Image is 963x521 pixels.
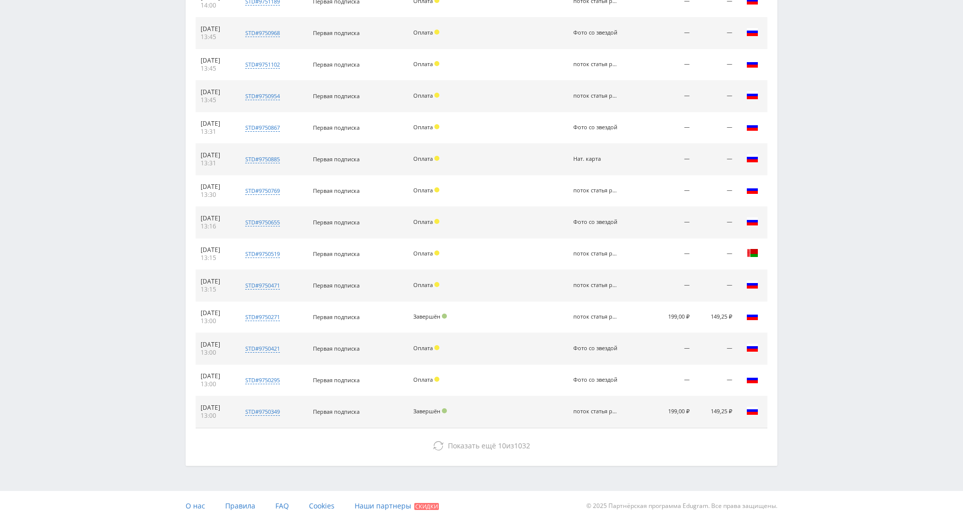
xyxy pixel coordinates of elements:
[275,501,289,510] span: FAQ
[695,81,737,112] td: —
[313,282,360,289] span: Первая подписка
[275,491,289,521] a: FAQ
[313,376,360,384] span: Первая подписка
[355,501,411,510] span: Наши партнеры
[413,344,433,352] span: Оплата
[643,112,695,144] td: —
[434,187,439,192] span: Холд
[643,175,695,207] td: —
[413,249,433,257] span: Оплата
[201,317,231,325] div: 13:00
[245,155,280,163] div: std#9750885
[573,187,618,194] div: поток статья рерайт
[413,123,433,131] span: Оплата
[201,120,231,128] div: [DATE]
[201,404,231,412] div: [DATE]
[413,218,433,225] span: Оплата
[498,441,506,450] span: 10
[448,441,496,450] span: Показать ещё
[225,501,255,510] span: Правила
[643,207,695,238] td: —
[448,441,530,450] span: из
[245,408,280,416] div: std#9750349
[442,408,447,413] span: Подтвержден
[245,345,280,353] div: std#9750421
[573,408,618,415] div: поток статья рерайт
[573,61,618,68] div: поток статья рерайт
[746,152,758,164] img: rus.png
[434,282,439,287] span: Холд
[413,155,433,162] span: Оплата
[746,373,758,385] img: rus.png
[434,250,439,255] span: Холд
[201,214,231,222] div: [DATE]
[313,29,360,37] span: Первая подписка
[413,407,440,415] span: Завершён
[413,376,433,383] span: Оплата
[695,365,737,396] td: —
[201,183,231,191] div: [DATE]
[746,26,758,38] img: rus.png
[573,282,618,289] div: поток статья рерайт
[695,238,737,270] td: —
[201,191,231,199] div: 13:30
[355,491,439,521] a: Наши партнеры Скидки
[434,124,439,129] span: Холд
[746,405,758,417] img: rus.png
[746,121,758,133] img: rus.png
[643,18,695,49] td: —
[186,491,205,521] a: О нас
[695,175,737,207] td: —
[573,345,618,352] div: Фото со звездой
[442,314,447,319] span: Подтвержден
[573,219,618,225] div: Фото со звездой
[413,313,440,320] span: Завершён
[245,29,280,37] div: std#9750968
[413,92,433,99] span: Оплата
[201,254,231,262] div: 13:15
[643,365,695,396] td: —
[434,377,439,382] span: Холд
[201,128,231,136] div: 13:31
[201,246,231,254] div: [DATE]
[245,282,280,290] div: std#9750471
[746,215,758,227] img: rus.png
[201,341,231,349] div: [DATE]
[746,184,758,196] img: rus.png
[643,238,695,270] td: —
[313,92,360,100] span: Первая подписка
[695,112,737,144] td: —
[746,310,758,322] img: rus.png
[201,380,231,388] div: 13:00
[514,441,530,450] span: 1032
[643,302,695,333] td: 199,00 ₽
[201,286,231,294] div: 13:15
[313,155,360,163] span: Первая подписка
[413,29,433,36] span: Оплата
[201,151,231,159] div: [DATE]
[196,436,767,456] button: Показать ещё 10из1032
[695,302,737,333] td: 149,25 ₽
[487,491,777,521] div: © 2025 Партнёрская программа Edugram. Все права защищены.
[309,491,335,521] a: Cookies
[201,88,231,96] div: [DATE]
[746,279,758,291] img: rus.png
[313,187,360,194] span: Первая подписка
[313,313,360,321] span: Первая подписка
[414,503,439,510] span: Скидки
[643,333,695,365] td: —
[201,349,231,357] div: 13:00
[245,187,280,195] div: std#9750769
[201,25,231,33] div: [DATE]
[643,396,695,428] td: 199,00 ₽
[201,372,231,380] div: [DATE]
[245,218,280,226] div: std#9750655
[201,412,231,420] div: 13:00
[695,396,737,428] td: 149,25 ₽
[643,270,695,302] td: —
[643,144,695,175] td: —
[313,218,360,226] span: Первая подписка
[313,124,360,131] span: Первая подписка
[245,376,280,384] div: std#9750295
[573,93,618,99] div: поток статья рерайт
